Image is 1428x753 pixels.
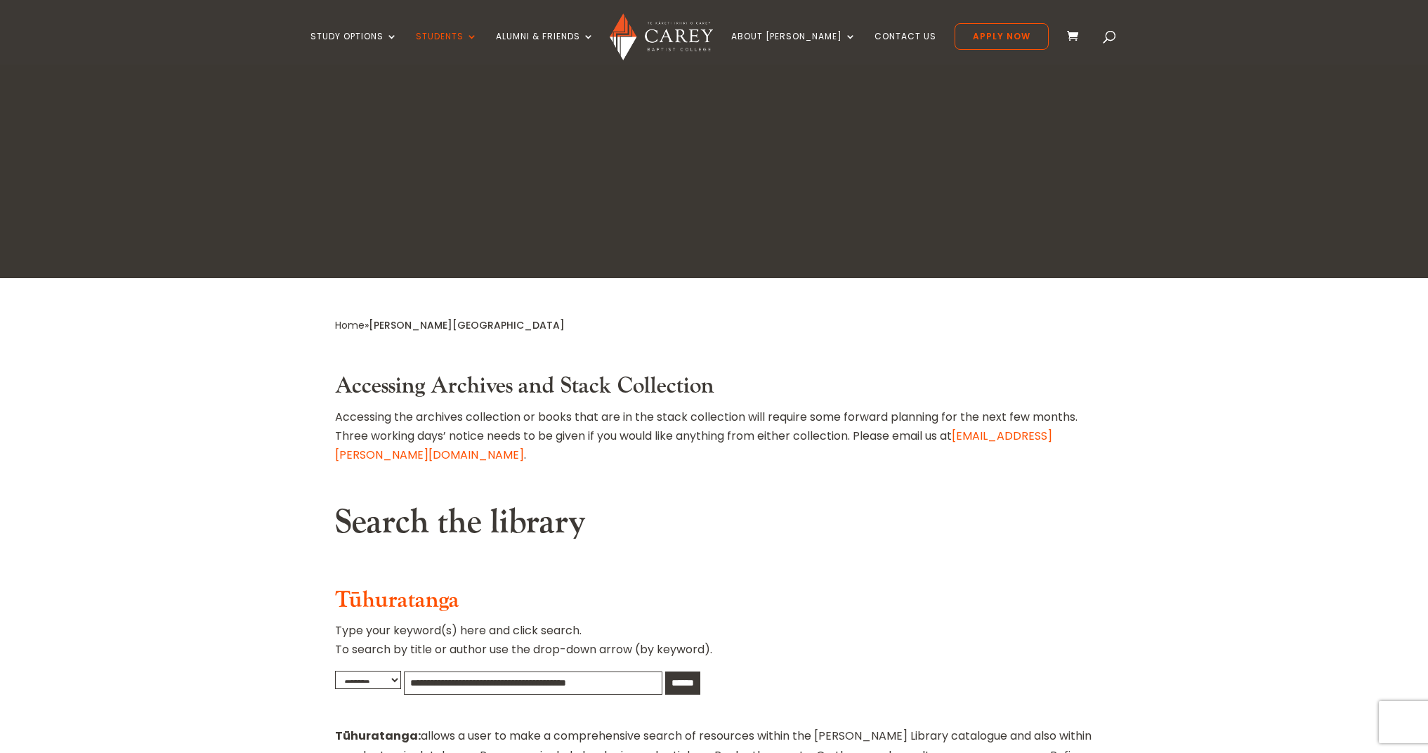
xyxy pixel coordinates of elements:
[335,373,1094,407] h3: Accessing Archives and Stack Collection
[335,318,565,332] span: »
[875,32,936,65] a: Contact Us
[610,13,713,60] img: Carey Baptist College
[731,32,856,65] a: About [PERSON_NAME]
[335,407,1094,465] p: Accessing the archives collection or books that are in the stack collection will require some for...
[496,32,594,65] a: Alumni & Friends
[335,318,365,332] a: Home
[955,23,1049,50] a: Apply Now
[369,318,565,332] span: [PERSON_NAME][GEOGRAPHIC_DATA]
[335,587,1094,621] h3: Tūhuratanga
[335,728,421,744] strong: Tūhuratanga:
[416,32,478,65] a: Students
[310,32,398,65] a: Study Options
[335,621,1094,670] p: Type your keyword(s) here and click search. To search by title or author use the drop-down arrow ...
[335,502,1094,550] h2: Search the library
